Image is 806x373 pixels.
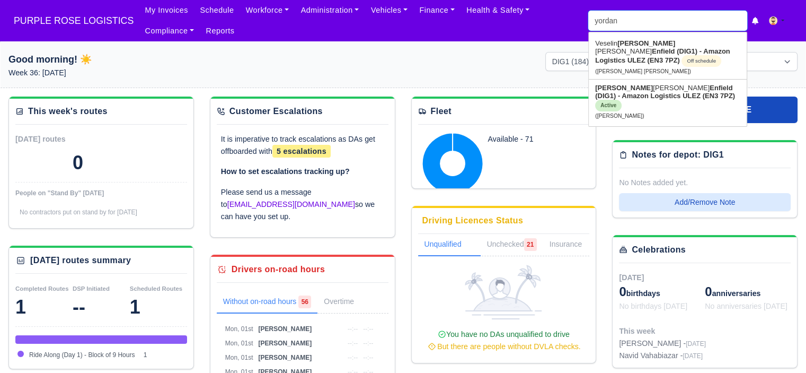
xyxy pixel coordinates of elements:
[221,186,384,222] p: Please send us a message to so we can have you set up.
[588,11,747,31] input: Search...
[619,193,791,211] button: Add/Remove Note
[8,11,139,31] a: PURPLE ROSE LOGISTICS
[15,133,101,145] div: [DATE] routes
[595,100,622,111] span: Active
[229,105,323,118] div: Customer Escalations
[481,234,543,256] a: Unchecked
[73,152,83,174] div: 0
[543,234,601,256] a: Insurance
[488,133,574,145] div: Available - 71
[681,55,721,67] span: Off schedule
[225,325,253,333] span: Mon, 01st
[418,234,481,256] a: Unqualified
[524,238,537,251] span: 21
[28,105,108,118] div: This week's routes
[73,297,130,318] div: --
[20,209,137,216] span: No contractors put on stand by for [DATE]
[221,133,384,158] p: It is imperative to track escalations as DAs get offboarded with
[8,52,261,67] h1: Good morning! ☀️
[617,39,675,47] strong: [PERSON_NAME]
[221,166,384,178] p: How to set escalations tracking up?
[15,335,187,344] div: Ride Along (Day 1) - Block of 9 Hours
[141,348,187,362] td: 1
[225,340,253,347] span: Mon, 01st
[363,340,373,347] span: --:--
[595,68,691,74] small: ([PERSON_NAME] [PERSON_NAME])
[595,47,730,64] strong: Enfield (DIG1) - Amazon Logistics ULEZ (EN3 7PZ)
[15,189,187,197] div: People on "Stand By" [DATE]
[595,84,653,92] strong: [PERSON_NAME]
[422,341,586,353] div: But there are people without DVLA checks.
[616,250,806,373] iframe: Chat Widget
[431,105,451,118] div: Fleet
[422,328,586,353] div: You have no DAs unqualified to drive
[200,21,240,41] a: Reports
[8,67,261,79] p: Week 36: [DATE]
[317,291,375,314] a: Overtime
[422,214,524,227] div: Driving Licences Status
[298,296,311,308] span: 56
[217,291,318,314] a: Without on-road hours
[139,21,200,41] a: Compliance
[15,285,69,292] small: Completed Routes
[589,35,747,79] a: Veselin[PERSON_NAME][PERSON_NAME]Enfield (DIG1) - Amazon Logistics ULEZ (EN3 7PZ) Off schedule ([...
[595,84,735,100] strong: Enfield (DIG1) - Amazon Logistics ULEZ (EN3 7PZ)
[272,145,331,158] span: 5 escalations
[595,113,644,119] small: ([PERSON_NAME])
[363,354,373,361] span: --:--
[363,325,373,333] span: --:--
[8,10,139,31] span: PURPLE ROSE LOGISTICS
[619,177,791,189] div: No Notes added yet.
[29,351,135,359] span: Ride Along (Day 1) - Block of 9 Hours
[30,254,131,267] div: [DATE] routes summary
[225,354,253,361] span: Mon, 01st
[258,354,312,361] span: [PERSON_NAME]
[258,340,312,347] span: [PERSON_NAME]
[632,149,724,161] div: Notes for depot: DIG1
[227,200,355,209] a: [EMAIL_ADDRESS][DOMAIN_NAME]
[632,244,686,256] div: Celebrations
[348,325,358,333] span: --:--
[232,263,325,276] div: Drivers on-road hours
[348,340,358,347] span: --:--
[130,297,187,318] div: 1
[15,297,73,318] div: 1
[73,285,110,292] small: DSP Initiated
[589,80,747,124] a: [PERSON_NAME][PERSON_NAME]Enfield (DIG1) - Amazon Logistics ULEZ (EN3 7PZ) Active ([PERSON_NAME])
[258,325,312,333] span: [PERSON_NAME]
[348,354,358,361] span: --:--
[130,285,182,292] small: Scheduled Routes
